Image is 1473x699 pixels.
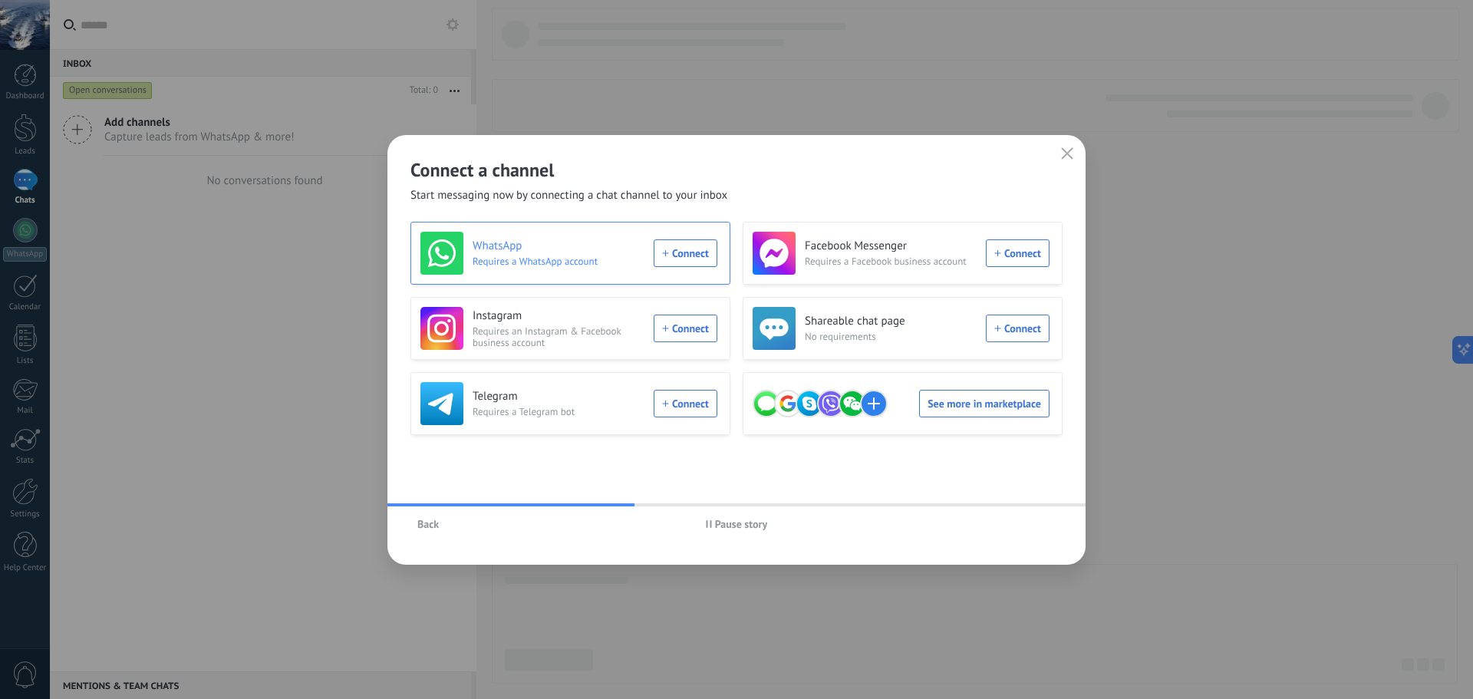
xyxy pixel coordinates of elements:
span: Requires an Instagram & Facebook business account [473,325,644,348]
span: Start messaging now by connecting a chat channel to your inbox [410,188,727,203]
h3: Shareable chat page [805,314,977,329]
h3: Instagram [473,308,644,324]
button: Back [410,513,446,536]
span: Requires a Telegram bot [473,406,644,417]
h3: Telegram [473,389,644,404]
h2: Connect a channel [410,158,1063,182]
span: Back [417,519,439,529]
span: Pause story [715,519,768,529]
h3: WhatsApp [473,239,644,254]
h3: Facebook Messenger [805,239,977,254]
span: Requires a Facebook business account [805,256,977,267]
span: No requirements [805,331,977,342]
span: Requires a WhatsApp account [473,256,644,267]
button: Pause story [699,513,775,536]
